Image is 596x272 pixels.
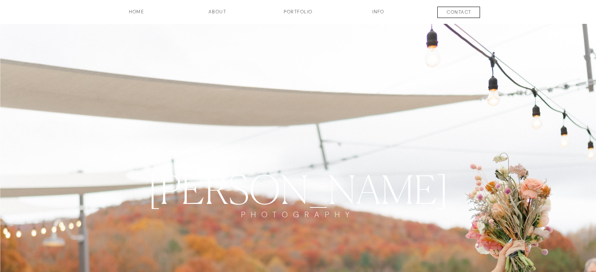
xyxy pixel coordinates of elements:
a: Portfolio [269,8,327,22]
a: PHOTOGRAPHY [232,210,365,234]
a: about [198,8,237,22]
a: HOME [108,8,166,22]
a: contact [430,9,488,18]
a: INFO [359,8,398,22]
a: [PERSON_NAME] [118,166,479,210]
